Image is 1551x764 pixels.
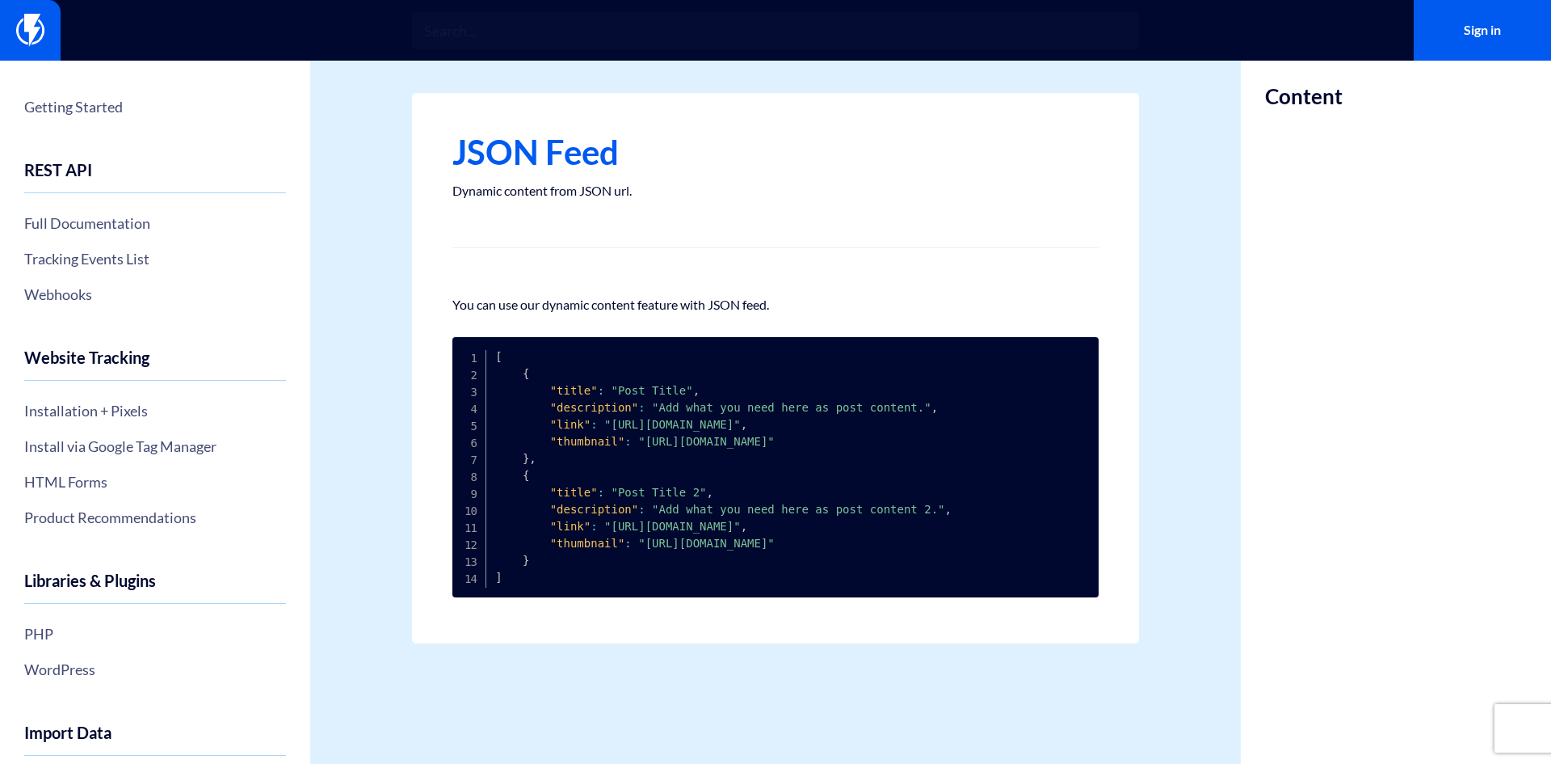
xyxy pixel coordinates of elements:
[550,401,639,414] span: "description"
[1065,348,1086,359] span: Copy
[624,435,631,448] span: :
[707,486,713,499] span: ,
[24,433,286,460] a: Install via Google Tag Manager
[24,93,286,120] a: Getting Started
[652,503,944,516] span: "Add what you need here as post content 2."
[24,724,286,756] h4: Import Data
[638,503,645,516] span: :
[495,571,502,584] span: ]
[931,401,938,414] span: ,
[24,620,286,648] a: PHP
[529,452,536,465] span: ,
[452,297,1099,313] p: You can use our dynamic content feature with JSON feed.
[550,486,598,499] span: "title"
[1029,348,1061,359] span: JSON
[550,435,625,448] span: "thumbnail"
[591,418,597,431] span: :
[550,503,639,516] span: "description"
[24,468,286,496] a: HTML Forms
[24,656,286,683] a: WordPress
[24,209,286,237] a: Full Documentation
[1265,85,1343,108] h3: Content
[523,452,529,465] span: }
[412,12,1139,49] input: Search...
[638,401,645,414] span: :
[523,554,529,567] span: }
[638,537,775,550] span: "[URL][DOMAIN_NAME]"
[452,183,1099,199] p: Dynamic content from JSON url.
[598,486,604,499] span: :
[550,520,591,533] span: "link"
[1061,348,1091,359] button: Copy
[612,384,693,397] span: "Post Title"
[604,418,741,431] span: "[URL][DOMAIN_NAME]"
[24,572,286,604] h4: Libraries & Plugins
[612,486,707,499] span: "Post Title 2"
[591,520,597,533] span: :
[24,397,286,424] a: Installation + Pixels
[741,520,747,533] span: ,
[604,520,741,533] span: "[URL][DOMAIN_NAME]"
[693,384,700,397] span: ,
[652,401,931,414] span: "Add what you need here as post content."
[945,503,952,516] span: ,
[523,469,529,482] span: {
[24,281,286,308] a: Webhooks
[24,161,286,193] h4: REST API
[452,133,1099,171] h1: JSON Feed
[598,384,604,397] span: :
[624,537,631,550] span: :
[550,418,591,431] span: "link"
[550,537,625,550] span: "thumbnail"
[495,350,502,363] span: [
[24,245,286,272] a: Tracking Events List
[523,367,529,380] span: {
[550,384,598,397] span: "title"
[741,418,747,431] span: ,
[638,435,775,448] span: "[URL][DOMAIN_NAME]"
[24,504,286,531] a: Product Recommendations
[24,348,286,381] h4: Website Tracking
